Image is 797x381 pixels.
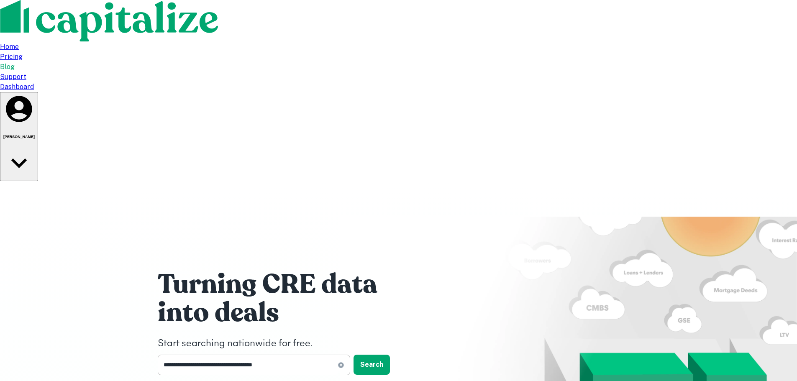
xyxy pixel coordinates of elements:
[158,296,409,330] h1: into deals
[354,355,390,375] button: Search
[755,314,797,354] iframe: Chat Widget
[158,336,409,351] h4: Start searching nationwide for free.
[158,268,409,301] h1: Turning CRE data
[3,135,35,139] h6: [PERSON_NAME]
